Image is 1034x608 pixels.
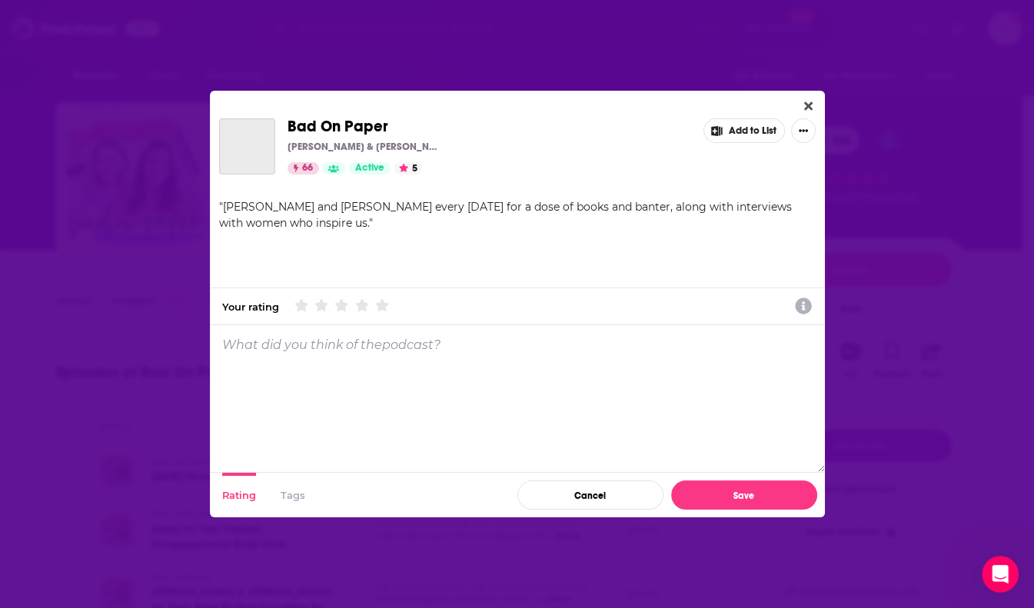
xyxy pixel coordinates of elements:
[517,480,663,510] button: Cancel
[288,118,388,135] a: Bad On Paper
[219,200,792,230] span: [PERSON_NAME] and [PERSON_NAME] every [DATE] for a dose of books and banter, along with interview...
[703,118,785,143] button: Add to List
[982,556,1019,593] iframe: Intercom live chat
[349,162,391,174] a: Active
[288,141,441,153] p: [PERSON_NAME] & [PERSON_NAME]
[222,473,256,517] button: Rating
[302,161,313,176] span: 66
[219,200,792,230] span: " "
[355,161,384,176] span: Active
[281,473,305,517] button: Tags
[791,118,816,143] button: Show More Button
[219,118,275,174] a: Bad On Paper
[222,337,441,352] p: What did you think of the podcast ?
[671,480,817,510] button: Save
[222,301,279,313] div: Your rating
[795,296,812,317] a: Show additional information
[798,97,819,116] button: Close
[288,162,319,174] a: 66
[394,162,422,174] button: 5
[288,117,388,136] span: Bad On Paper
